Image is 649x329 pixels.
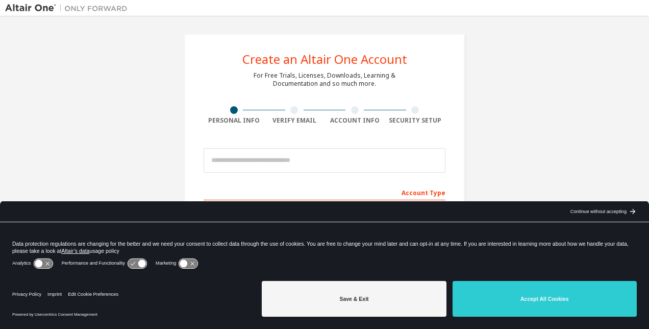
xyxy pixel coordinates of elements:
[204,116,264,125] div: Personal Info
[264,116,325,125] div: Verify Email
[5,3,133,13] img: Altair One
[242,53,407,65] div: Create an Altair One Account
[204,184,445,200] div: Account Type
[385,116,446,125] div: Security Setup
[254,72,395,88] div: For Free Trials, Licenses, Downloads, Learning & Documentation and so much more.
[324,116,385,125] div: Account Info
